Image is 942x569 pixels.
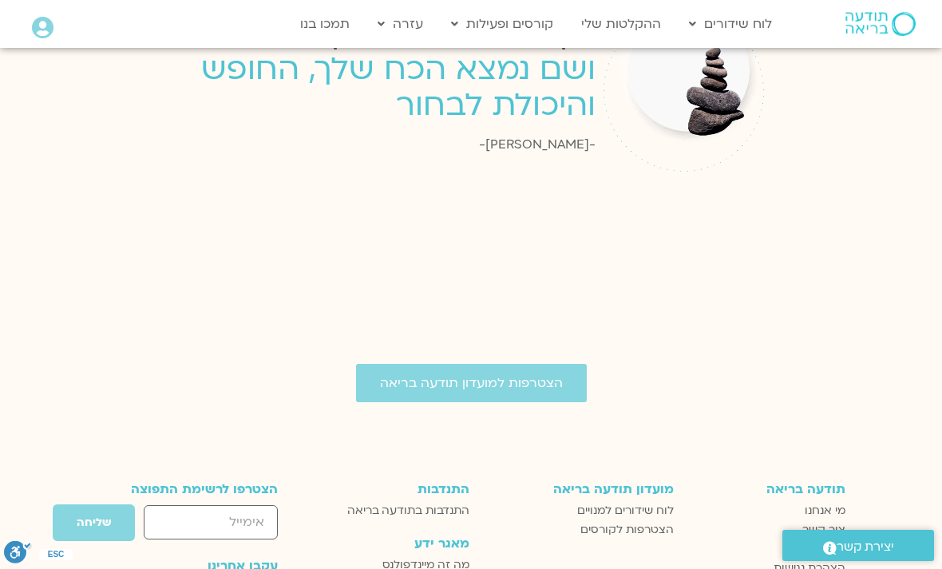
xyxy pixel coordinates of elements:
[77,516,111,529] span: שליחה
[580,520,674,539] span: הצטרפות לקורסים
[380,376,563,390] span: הצטרפות למועדון תודעה בריאה
[690,539,846,559] a: תקנון
[690,501,846,520] a: מי אנחנו
[690,482,846,496] h3: תודעה בריאה
[845,12,916,36] img: תודעה בריאה
[577,501,674,520] span: לוח שידורים למנויים
[485,482,673,496] h3: מועדון תודעה בריאה
[322,482,469,496] h3: התנדבות
[133,51,596,123] p: ושם נמצא הכח שלך, החופש והיכולת לבחור
[322,501,469,520] a: התנדבות בתודעה בריאה
[573,9,669,39] a: ההקלטות שלי
[52,504,136,542] button: שליחה
[802,520,845,539] span: צור קשר
[837,536,894,558] span: יצירת קשר
[97,482,278,496] h3: הצטרפו לרשימת התפוצה
[292,9,358,39] a: תמכו בנו
[443,9,561,39] a: קורסים ופעילות
[782,530,934,561] a: יצירת קשר
[144,505,277,539] input: אימייל
[805,501,845,520] span: מי אנחנו
[133,134,596,156] div: -[PERSON_NAME]-
[322,536,469,551] h3: מאגר ידע
[485,520,673,539] a: הצטרפות לקורסים
[485,501,673,520] a: לוח שידורים למנויים
[347,501,469,520] span: התנדבות בתודעה בריאה
[97,504,278,550] form: טופס חדש
[370,9,431,39] a: עזרה
[681,9,780,39] a: לוח שידורים
[690,520,846,539] a: צור קשר
[356,364,587,402] a: הצטרפות למועדון תודעה בריאה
